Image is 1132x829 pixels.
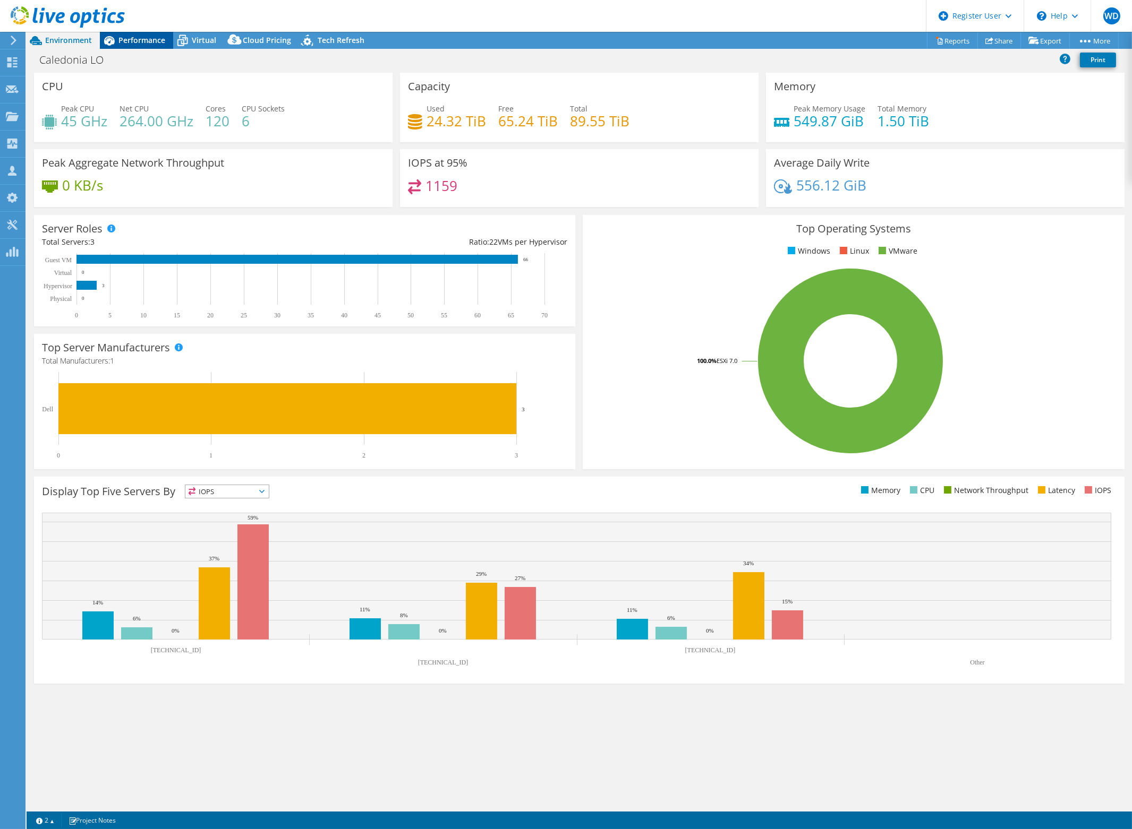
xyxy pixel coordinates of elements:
[42,355,567,367] h4: Total Manufacturers:
[498,115,558,127] h4: 65.24 TiB
[140,312,147,319] text: 10
[837,245,869,257] li: Linux
[697,357,717,365] tspan: 100.0%
[62,179,103,191] h4: 0 KB/s
[474,312,481,319] text: 60
[42,342,170,353] h3: Top Server Manufacturers
[248,514,258,521] text: 59%
[308,312,314,319] text: 35
[1037,11,1046,21] svg: \n
[82,270,84,275] text: 0
[242,115,285,127] h4: 6
[54,269,72,277] text: Virtual
[907,485,934,496] li: CPU
[151,646,201,654] text: [TECHNICAL_ID]
[50,295,72,303] text: Physical
[29,814,62,827] a: 2
[206,103,226,114] span: Cores
[515,452,518,459] text: 3
[706,627,714,634] text: 0%
[796,179,866,191] h4: 556.12 GiB
[61,814,123,827] a: Project Notes
[44,282,72,290] text: Hypervisor
[408,81,450,92] h3: Capacity
[876,245,917,257] li: VMware
[591,223,1116,235] h3: Top Operating Systems
[45,256,72,264] text: Guest VM
[185,485,269,498] span: IOPS
[120,115,193,127] h4: 264.00 GHz
[1082,485,1111,496] li: IOPS
[425,180,457,192] h4: 1159
[42,81,63,92] h3: CPU
[61,115,107,127] h4: 45 GHz
[42,236,305,248] div: Total Servers:
[42,405,53,413] text: Dell
[408,157,467,169] h3: IOPS at 95%
[243,35,291,45] span: Cloud Pricing
[90,237,95,247] span: 3
[209,555,219,562] text: 37%
[375,312,381,319] text: 45
[206,115,229,127] h4: 120
[1069,32,1119,49] a: More
[120,103,149,114] span: Net CPU
[977,32,1021,49] a: Share
[45,35,92,45] span: Environment
[570,115,629,127] h4: 89.55 TiB
[318,35,364,45] span: Tech Refresh
[1080,53,1116,67] a: Print
[878,115,929,127] h4: 1.50 TiB
[207,312,214,319] text: 20
[441,312,447,319] text: 55
[515,575,525,581] text: 27%
[439,627,447,634] text: 0%
[42,223,103,235] h3: Server Roles
[1103,7,1120,24] span: WD
[717,357,737,365] tspan: ESXi 7.0
[498,103,514,114] span: Free
[133,615,141,621] text: 6%
[667,615,675,621] text: 6%
[82,296,84,301] text: 0
[1035,485,1075,496] li: Latency
[927,32,978,49] a: Reports
[489,237,498,247] span: 22
[858,485,900,496] li: Memory
[108,312,112,319] text: 5
[172,627,180,634] text: 0%
[362,452,365,459] text: 2
[570,103,588,114] span: Total
[685,646,736,654] text: [TECHNICAL_ID]
[774,81,815,92] h3: Memory
[174,312,180,319] text: 15
[541,312,548,319] text: 70
[970,659,984,666] text: Other
[341,312,347,319] text: 40
[35,54,120,66] h1: Caledonia LO
[241,312,247,319] text: 25
[57,452,60,459] text: 0
[941,485,1028,496] li: Network Throughput
[242,103,285,114] span: CPU Sockets
[774,157,870,169] h3: Average Daily Write
[508,312,514,319] text: 65
[92,599,103,606] text: 14%
[360,606,370,612] text: 11%
[782,598,793,605] text: 15%
[427,103,445,114] span: Used
[42,157,224,169] h3: Peak Aggregate Network Throughput
[627,607,637,613] text: 11%
[102,283,105,288] text: 3
[785,245,830,257] li: Windows
[522,406,525,412] text: 3
[794,103,865,114] span: Peak Memory Usage
[523,257,529,262] text: 66
[878,103,926,114] span: Total Memory
[274,312,280,319] text: 30
[418,659,469,666] text: [TECHNICAL_ID]
[476,571,487,577] text: 29%
[75,312,78,319] text: 0
[209,452,212,459] text: 1
[407,312,414,319] text: 50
